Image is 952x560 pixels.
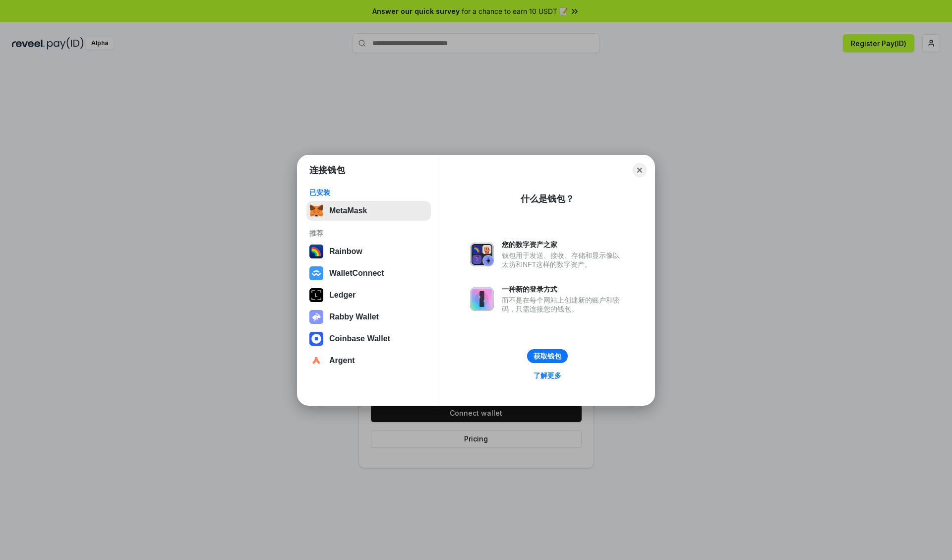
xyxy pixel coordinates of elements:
[309,229,428,238] div: 推荐
[502,251,625,269] div: 钱包用于发送、接收、存储和显示像以太坊和NFT这样的数字资产。
[306,307,431,327] button: Rabby Wallet
[309,310,323,324] img: svg+xml,%3Csvg%20xmlns%3D%22http%3A%2F%2Fwww.w3.org%2F2000%2Fsvg%22%20fill%3D%22none%22%20viewBox...
[633,163,647,177] button: Close
[306,285,431,305] button: Ledger
[329,312,379,321] div: Rabby Wallet
[309,164,345,176] h1: 连接钱包
[309,204,323,218] img: svg+xml,%3Csvg%20fill%3D%22none%22%20height%3D%2233%22%20viewBox%3D%220%200%2035%2033%22%20width%...
[306,329,431,349] button: Coinbase Wallet
[329,291,356,300] div: Ledger
[502,240,625,249] div: 您的数字资产之家
[329,269,384,278] div: WalletConnect
[502,285,625,294] div: 一种新的登录方式
[309,188,428,197] div: 已安装
[306,201,431,221] button: MetaMask
[329,356,355,365] div: Argent
[329,206,367,215] div: MetaMask
[306,263,431,283] button: WalletConnect
[527,349,568,363] button: 获取钱包
[534,371,561,380] div: 了解更多
[309,354,323,368] img: svg+xml,%3Csvg%20width%3D%2228%22%20height%3D%2228%22%20viewBox%3D%220%200%2028%2028%22%20fill%3D...
[309,245,323,258] img: svg+xml,%3Csvg%20width%3D%22120%22%20height%3D%22120%22%20viewBox%3D%220%200%20120%20120%22%20fil...
[528,369,567,382] a: 了解更多
[329,247,362,256] div: Rainbow
[309,332,323,346] img: svg+xml,%3Csvg%20width%3D%2228%22%20height%3D%2228%22%20viewBox%3D%220%200%2028%2028%22%20fill%3D...
[329,334,390,343] div: Coinbase Wallet
[470,243,494,266] img: svg+xml,%3Csvg%20xmlns%3D%22http%3A%2F%2Fwww.w3.org%2F2000%2Fsvg%22%20fill%3D%22none%22%20viewBox...
[521,193,574,205] div: 什么是钱包？
[306,351,431,371] button: Argent
[534,352,561,361] div: 获取钱包
[309,288,323,302] img: svg+xml,%3Csvg%20xmlns%3D%22http%3A%2F%2Fwww.w3.org%2F2000%2Fsvg%22%20width%3D%2228%22%20height%3...
[309,266,323,280] img: svg+xml,%3Csvg%20width%3D%2228%22%20height%3D%2228%22%20viewBox%3D%220%200%2028%2028%22%20fill%3D...
[502,296,625,313] div: 而不是在每个网站上创建新的账户和密码，只需连接您的钱包。
[470,287,494,311] img: svg+xml,%3Csvg%20xmlns%3D%22http%3A%2F%2Fwww.w3.org%2F2000%2Fsvg%22%20fill%3D%22none%22%20viewBox...
[306,242,431,261] button: Rainbow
